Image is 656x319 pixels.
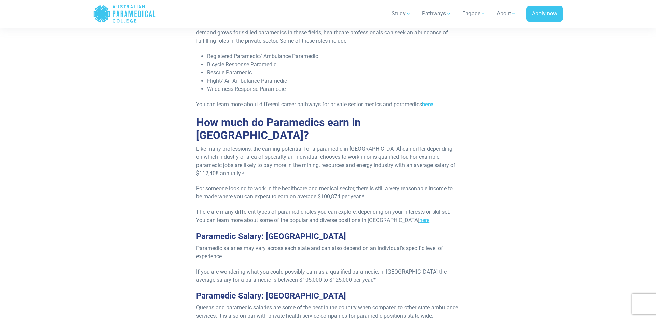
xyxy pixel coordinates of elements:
[93,3,156,25] a: Australian Paramedical College
[196,12,460,45] p: There are a range of career options for paramedics in [GEOGRAPHIC_DATA]’s private sector, includi...
[196,145,460,178] p: Like many professions, the earning potential for a paramedic in [GEOGRAPHIC_DATA] can differ depe...
[418,4,455,23] a: Pathways
[493,4,521,23] a: About
[207,85,460,93] li: Wilderness Response Paramedic
[207,77,460,85] li: Flight/ Air Ambulance Paramedic
[207,69,460,77] li: Rescue Paramedic
[196,268,447,283] span: he average salary for a paramedic is between $105,000 to $125,000 per year.*
[419,217,429,223] a: here
[207,52,460,60] li: Registered Paramedic/ Ambulance Paramedic
[387,4,415,23] a: Study
[207,60,460,69] li: Bicycle Response Paramedic
[196,184,460,201] p: For someone looking to work in the healthcare and medical sector, there is still a very reasonabl...
[196,116,460,142] h2: How much do Paramedics earn in [GEOGRAPHIC_DATA]?
[526,6,563,22] a: Apply now
[422,101,433,108] a: here
[196,232,460,241] h3: Paramedic Salary: [GEOGRAPHIC_DATA]
[458,4,490,23] a: Engage
[196,208,460,224] p: There are many different types of paramedic roles you can explore, depending on your interests or...
[196,100,460,109] p: You can learn more about different career pathways for private sector medics and paramedics .
[196,244,460,261] p: Paramedic salaries may vary across each state and can also depend on an individual’s specific lev...
[196,268,460,284] p: If you are wondering what you could possibly earn as a qualified paramedic, in [GEOGRAPHIC_DATA] t
[196,291,460,301] h3: Paramedic Salary: [GEOGRAPHIC_DATA]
